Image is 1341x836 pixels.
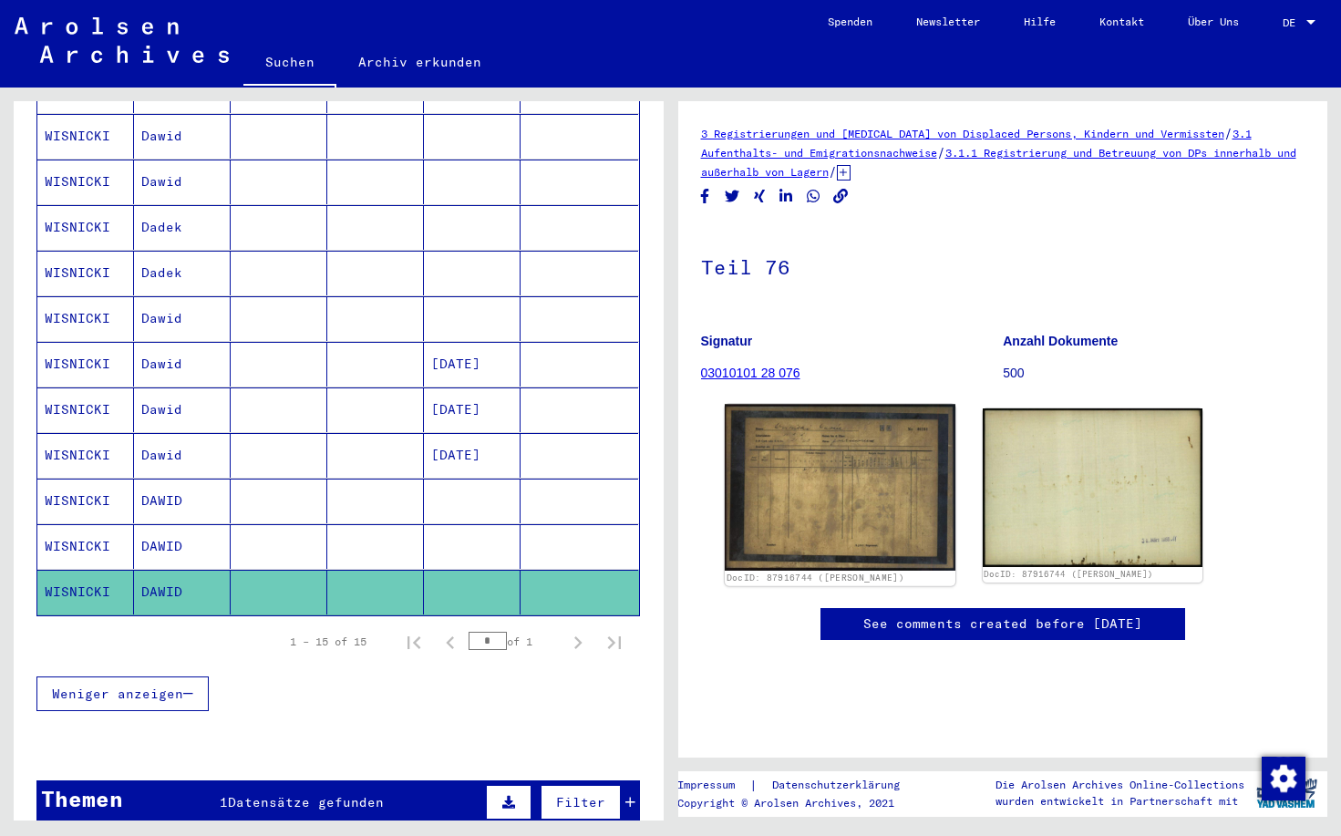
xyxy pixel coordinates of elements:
[134,160,231,204] mat-cell: Dawid
[596,624,633,660] button: Last page
[134,479,231,523] mat-cell: DAWID
[424,387,521,432] mat-cell: [DATE]
[52,686,183,702] span: Weniger anzeigen
[804,185,823,208] button: Share on WhatsApp
[134,296,231,341] mat-cell: Dawid
[677,776,749,795] a: Impressum
[937,144,945,160] span: /
[336,40,503,84] a: Archiv erkunden
[228,794,384,810] span: Datensätze gefunden
[37,205,134,250] mat-cell: WISNICKI
[37,433,134,478] mat-cell: WISNICKI
[1261,756,1305,800] div: Zustimmung ändern
[134,205,231,250] mat-cell: Dadek
[1003,334,1118,348] b: Anzahl Dokumente
[424,433,521,478] mat-cell: [DATE]
[220,794,228,810] span: 1
[1003,364,1305,383] p: 500
[1262,757,1305,800] img: Zustimmung ändern
[290,634,366,650] div: 1 – 15 of 15
[134,251,231,295] mat-cell: Dadek
[726,573,903,583] a: DocID: 87916744 ([PERSON_NAME])
[701,225,1305,305] h1: Teil 76
[560,624,596,660] button: Next page
[724,404,954,570] img: 001.jpg
[37,387,134,432] mat-cell: WISNICKI
[1283,16,1303,29] span: DE
[37,160,134,204] mat-cell: WISNICKI
[701,127,1224,140] a: 3 Registrierungen und [MEDICAL_DATA] von Displaced Persons, Kindern und Vermissten
[696,185,715,208] button: Share on Facebook
[134,524,231,569] mat-cell: DAWID
[701,334,753,348] b: Signatur
[36,676,209,711] button: Weniger anzeigen
[134,570,231,614] mat-cell: DAWID
[984,569,1153,579] a: DocID: 87916744 ([PERSON_NAME])
[134,114,231,159] mat-cell: Dawid
[37,570,134,614] mat-cell: WISNICKI
[37,524,134,569] mat-cell: WISNICKI
[777,185,796,208] button: Share on LinkedIn
[995,793,1244,810] p: wurden entwickelt in Partnerschaft mit
[758,776,922,795] a: Datenschutzerklärung
[995,777,1244,793] p: Die Arolsen Archives Online-Collections
[396,624,432,660] button: First page
[424,342,521,387] mat-cell: [DATE]
[863,614,1142,634] a: See comments created before [DATE]
[1224,125,1233,141] span: /
[15,17,229,63] img: Arolsen_neg.svg
[829,163,837,180] span: /
[556,794,605,810] span: Filter
[37,251,134,295] mat-cell: WISNICKI
[750,185,769,208] button: Share on Xing
[134,342,231,387] mat-cell: Dawid
[1253,770,1321,816] img: yv_logo.png
[701,146,1296,179] a: 3.1.1 Registrierung und Betreuung von DPs innerhalb und außerhalb von Lagern
[432,624,469,660] button: Previous page
[41,782,123,815] div: Themen
[723,185,742,208] button: Share on Twitter
[701,366,800,380] a: 03010101 28 076
[541,785,621,820] button: Filter
[37,479,134,523] mat-cell: WISNICKI
[37,342,134,387] mat-cell: WISNICKI
[134,433,231,478] mat-cell: Dawid
[677,776,922,795] div: |
[469,633,560,650] div: of 1
[831,185,851,208] button: Copy link
[134,387,231,432] mat-cell: Dawid
[37,114,134,159] mat-cell: WISNICKI
[983,408,1202,567] img: 002.jpg
[677,795,922,811] p: Copyright © Arolsen Archives, 2021
[243,40,336,88] a: Suchen
[37,296,134,341] mat-cell: WISNICKI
